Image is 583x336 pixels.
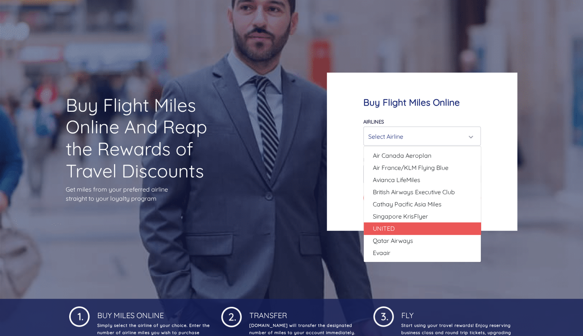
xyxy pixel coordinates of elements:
span: Singapore KrisFlyer [373,212,428,221]
span: Cathay Pacific Asia Miles [373,200,442,209]
label: Airlines [363,119,384,125]
img: 1 [373,305,394,327]
span: UNITED [373,224,395,233]
span: British Airways Executive Club [373,187,455,197]
span: Qatar Airways [373,236,413,245]
button: Select Airline [363,127,481,146]
h4: Buy Flight Miles Online [363,97,481,108]
h4: Transfer [248,305,362,320]
span: Air Canada Aeroplan [373,151,431,160]
span: Air France/KLM Flying Blue [373,163,448,172]
img: 1 [221,305,242,327]
span: Evaair [373,248,390,257]
h1: Buy Flight Miles Online And Reap the Rewards of Travel Discounts [66,94,226,182]
img: 1 [69,305,90,327]
span: Avianca LifeMiles [373,175,420,184]
h4: Buy Miles Online [96,305,210,320]
p: Get miles from your preferred airline straight to your loyalty program [66,185,226,203]
div: Select Airline [368,129,472,144]
h4: Fly [400,305,514,320]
